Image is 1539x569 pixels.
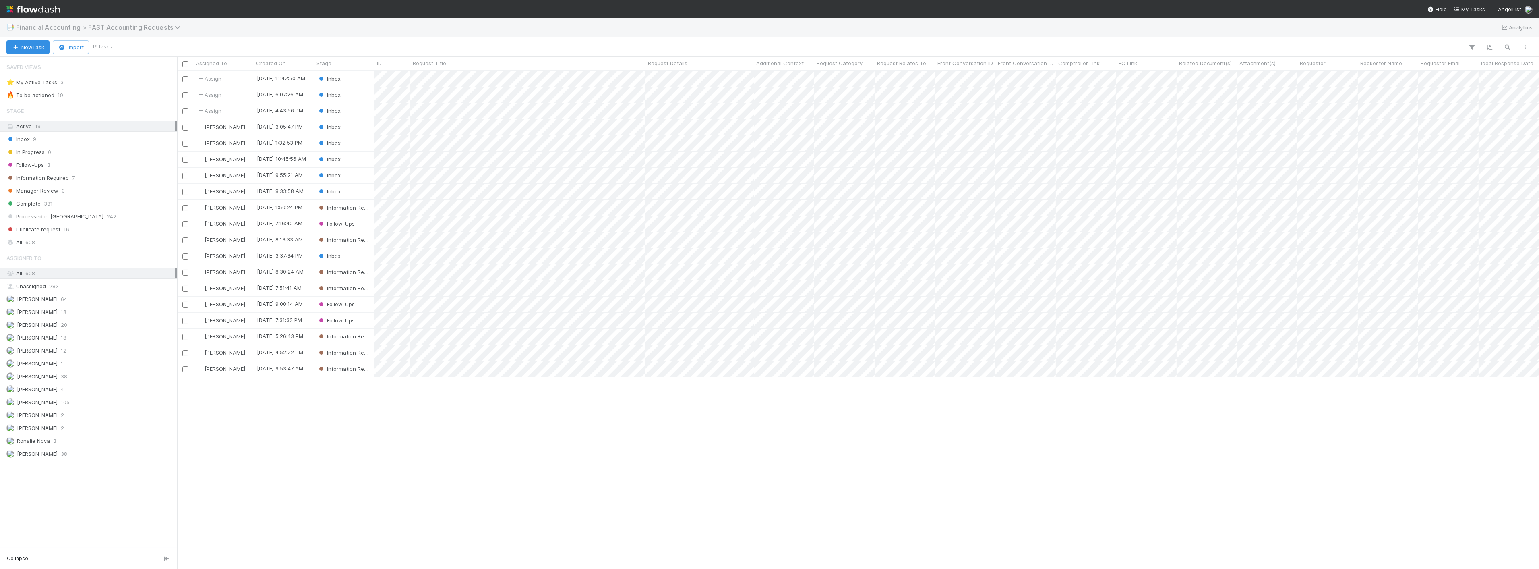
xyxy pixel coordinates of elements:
div: Active [6,121,175,131]
span: [PERSON_NAME] [17,360,58,367]
span: Created On [256,59,286,67]
div: My Active Tasks [6,77,57,87]
span: Information Required [6,173,69,183]
span: [PERSON_NAME] [205,204,245,211]
div: Unassigned [6,281,175,291]
span: ID [377,59,382,67]
span: Assign [197,75,221,83]
div: [PERSON_NAME] [197,139,245,147]
span: Front Conversation Link [998,59,1054,67]
img: avatar_fee1282a-8af6-4c79-b7c7-bf2cfad99775.png [197,172,203,179]
span: [PERSON_NAME] [17,451,58,457]
span: [PERSON_NAME] [205,140,245,146]
span: 2 [61,423,64,433]
span: 1 [61,359,63,369]
img: avatar_8d06466b-a936-4205-8f52-b0cc03e2a179.png [197,204,203,211]
span: Inbox [317,156,341,162]
div: [PERSON_NAME] [197,268,245,276]
div: [DATE] 4:43:56 PM [257,106,303,114]
span: 18 [61,307,66,317]
input: Toggle Row Selected [182,221,188,227]
img: avatar_e5ec2f5b-afc7-4357-8cf1-2139873d70b1.png [6,334,14,342]
span: [PERSON_NAME] [205,220,245,227]
span: 7 [72,173,75,183]
span: Duplicate request [6,224,60,235]
div: Follow-Ups [317,316,355,324]
input: Toggle Row Selected [182,302,188,308]
span: Information Required [317,365,380,372]
input: Toggle Row Selected [182,173,188,179]
span: [PERSON_NAME] [17,373,58,380]
span: Follow-Ups [317,317,355,324]
img: avatar_e5ec2f5b-afc7-4357-8cf1-2139873d70b1.png [197,269,203,275]
span: Information Required [317,285,380,291]
input: Toggle Row Selected [182,270,188,276]
span: [PERSON_NAME] [205,349,245,356]
img: avatar_8d06466b-a936-4205-8f52-b0cc03e2a179.png [197,333,203,340]
img: avatar_705f3a58-2659-4f93-91ad-7a5be837418b.png [6,347,14,355]
img: avatar_c0d2ec3f-77e2-40ea-8107-ee7bdb5edede.png [6,398,14,406]
span: 16 [64,224,69,235]
img: avatar_c7c7de23-09de-42ad-8e02-7981c37ee075.png [6,321,14,329]
input: Toggle Row Selected [182,237,188,243]
div: Inbox [317,107,341,115]
span: Inbox [317,75,341,82]
span: FC Link [1119,59,1137,67]
span: 331 [44,199,53,209]
input: Toggle All Rows Selected [182,61,188,67]
span: 3 [60,77,64,87]
input: Toggle Row Selected [182,350,188,356]
span: Stage [316,59,331,67]
div: [DATE] 8:30:24 AM [257,268,304,276]
a: My Tasks [1453,5,1485,13]
span: Information Required [317,237,380,243]
span: 283 [49,281,59,291]
span: [PERSON_NAME] [205,156,245,162]
div: Assign [197,91,221,99]
span: Inbox [317,140,341,146]
a: Analytics [1501,23,1533,32]
span: [PERSON_NAME] [205,269,245,275]
input: Toggle Row Selected [182,125,188,131]
input: Toggle Row Selected [182,157,188,163]
img: avatar_c7c7de23-09de-42ad-8e02-7981c37ee075.png [197,317,203,324]
span: Request Relates To [877,59,926,67]
div: [DATE] 7:31:33 PM [257,316,302,324]
span: 19 [58,90,63,100]
img: avatar_fee1282a-8af6-4c79-b7c7-bf2cfad99775.png [6,295,14,303]
span: AngelList [1498,6,1521,12]
div: [PERSON_NAME] [197,332,245,341]
button: NewTask [6,40,50,54]
span: Assigned To [196,59,227,67]
div: [DATE] 7:16:40 AM [257,219,302,227]
img: avatar_c0d2ec3f-77e2-40ea-8107-ee7bdb5edede.png [197,124,203,130]
span: [PERSON_NAME] [17,399,58,405]
span: Inbox [317,124,341,130]
span: ⭐ [6,79,14,85]
input: Toggle Row Selected [182,334,188,340]
img: avatar_e5ec2f5b-afc7-4357-8cf1-2139873d70b1.png [197,253,203,259]
span: 2 [61,410,64,420]
div: [PERSON_NAME] [197,171,245,179]
span: [PERSON_NAME] [17,322,58,328]
span: Information Required [317,333,380,340]
span: [PERSON_NAME] [205,172,245,179]
span: [PERSON_NAME] [205,333,245,340]
input: Toggle Row Selected [182,141,188,147]
span: Requestor Name [1360,59,1402,67]
div: [DATE] 9:00:14 AM [257,300,303,308]
div: [PERSON_NAME] [197,236,245,244]
div: Inbox [317,91,341,99]
div: [PERSON_NAME] [197,123,245,131]
div: [PERSON_NAME] [197,252,245,260]
span: 3 [47,160,50,170]
img: avatar_487f705b-1efa-4920-8de6-14528bcda38c.png [6,411,14,419]
img: avatar_c0d2ec3f-77e2-40ea-8107-ee7bdb5edede.png [197,285,203,291]
span: [PERSON_NAME] [205,188,245,195]
div: Information Required [317,349,370,357]
span: In Progress [6,147,45,157]
span: Front Conversation ID [937,59,993,67]
div: [DATE] 5:26:43 PM [257,332,303,340]
span: [PERSON_NAME] [17,412,58,418]
span: Additional Context [756,59,804,67]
